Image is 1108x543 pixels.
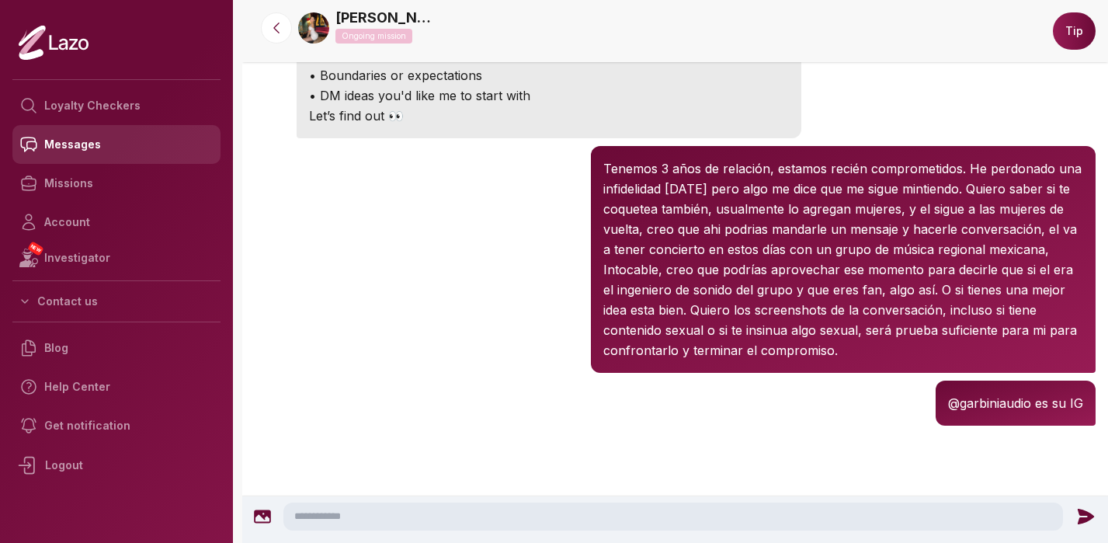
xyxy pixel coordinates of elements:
a: NEWInvestigator [12,242,221,274]
a: [PERSON_NAME] [335,7,436,29]
p: • Boundaries or expectations [309,65,789,85]
button: Contact us [12,287,221,315]
p: • DM ideas you'd like me to start with [309,85,789,106]
button: Tip [1053,12,1096,50]
p: @garbiniaudio es su IG [948,393,1083,413]
a: Blog [12,329,221,367]
span: NEW [27,241,44,256]
a: Get notification [12,406,221,445]
div: Logout [12,445,221,486]
a: Help Center [12,367,221,406]
a: Messages [12,125,221,164]
a: Account [12,203,221,242]
img: 53ea768d-6708-4c09-8be7-ba74ddaa1210 [298,12,329,44]
a: Loyalty Checkers [12,86,221,125]
p: Let’s find out 👀 [309,106,789,126]
a: Missions [12,164,221,203]
p: Ongoing mission [335,29,412,44]
p: Tenemos 3 años de relación, estamos recién comprometidos. He perdonado una infidelidad [DATE] per... [603,158,1083,360]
